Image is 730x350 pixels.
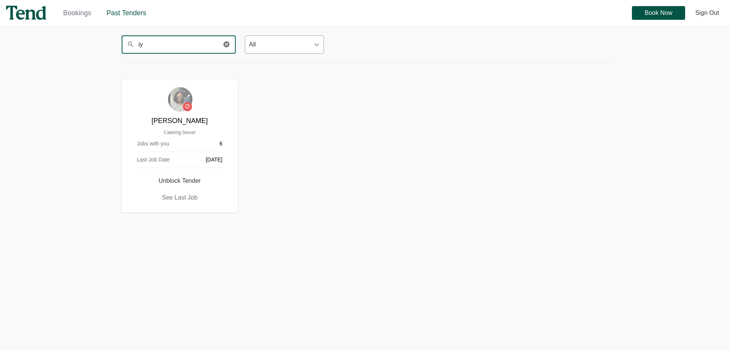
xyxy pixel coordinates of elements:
[632,6,685,20] button: Book Now
[129,129,230,136] p: Catering Server
[137,156,170,164] div: Last Job Date
[137,140,169,148] div: Jobs with you
[106,9,146,17] a: Past Tenders
[690,6,724,20] button: Sign Out
[149,174,210,188] button: Unblock Tender
[129,116,230,126] p: [PERSON_NAME]
[168,87,193,112] img: 6f900c68-2ff0-43b8-9271-a0a8ef94284e.jpeg
[249,40,256,49] div: All
[206,156,222,164] div: [DATE]
[63,9,91,17] a: Bookings
[153,191,206,205] button: See Last Job
[6,6,46,20] img: tend-logo.4d3a83578fb939362e0a58f12f1af3e6.svg
[185,104,190,109] img: block
[223,41,230,47] i: cancel
[219,140,222,148] div: 6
